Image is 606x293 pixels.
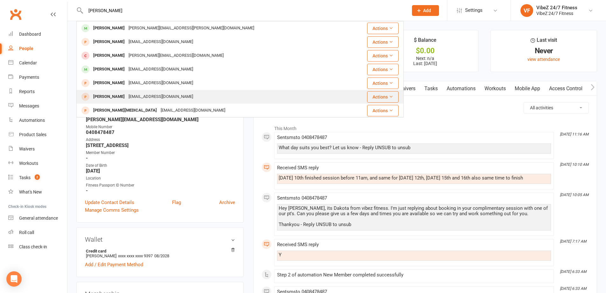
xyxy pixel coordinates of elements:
[465,3,483,18] span: Settings
[536,11,577,16] div: VibeZ 24/7 Fitness
[86,182,235,188] div: Fitness Passport ID Number
[8,113,67,128] a: Automations
[560,269,586,274] i: [DATE] 6:33 AM
[19,103,39,108] div: Messages
[367,64,399,75] button: Actions
[6,271,22,287] div: Open Intercom Messenger
[497,48,591,54] div: Never
[19,230,34,235] div: Roll call
[19,60,37,65] div: Calendar
[378,48,472,54] div: $0.00
[19,161,38,166] div: Workouts
[159,106,227,115] div: [EMAIL_ADDRESS][DOMAIN_NAME]
[19,118,45,123] div: Automations
[423,8,431,13] span: Add
[279,175,549,181] div: [DATE] 10th finished session before 11am, and same for [DATE] 12th, [DATE] 15th and 16th also sam...
[8,156,67,171] a: Workouts
[378,56,472,66] p: Next: n/a Last: [DATE]
[86,175,235,181] div: Location
[85,236,235,243] h3: Wallet
[367,77,399,89] button: Actions
[127,92,195,101] div: [EMAIL_ADDRESS][DOMAIN_NAME]
[367,23,399,34] button: Actions
[560,132,589,136] i: [DATE] 11:16 AM
[91,51,127,60] div: [PERSON_NAME]
[8,171,67,185] a: Tasks 2
[414,36,436,48] div: $ Balance
[91,24,127,33] div: [PERSON_NAME]
[86,249,232,253] strong: Credit card
[560,239,586,244] i: [DATE] 7:17 AM
[261,102,589,112] h3: Activity
[86,188,235,194] strong: -
[8,99,67,113] a: Messages
[367,105,399,116] button: Actions
[86,163,235,169] div: Date of Birth
[367,50,399,62] button: Actions
[154,253,169,258] span: 08/2028
[8,240,67,254] a: Class kiosk mode
[127,37,195,47] div: [EMAIL_ADDRESS][DOMAIN_NAME]
[19,89,35,94] div: Reports
[127,51,226,60] div: [PERSON_NAME][EMAIL_ADDRESS][DOMAIN_NAME]
[86,168,235,174] strong: [DATE]
[420,81,442,96] a: Tasks
[91,92,127,101] div: [PERSON_NAME]
[442,81,480,96] a: Automations
[127,24,256,33] div: [PERSON_NAME][EMAIL_ADDRESS][PERSON_NAME][DOMAIN_NAME]
[86,155,235,161] strong: -
[85,248,235,259] li: [PERSON_NAME]
[277,195,327,201] span: Sent sms to 0408478487
[19,189,42,194] div: What's New
[91,65,127,74] div: [PERSON_NAME]
[19,216,58,221] div: General attendance
[85,261,143,268] a: Add / Edit Payment Method
[8,211,67,225] a: General attendance kiosk mode
[19,46,33,51] div: People
[8,27,67,41] a: Dashboard
[527,57,560,62] a: view attendance
[8,128,67,142] a: Product Sales
[8,41,67,56] a: People
[520,4,533,17] div: VF
[19,75,39,80] div: Payments
[91,106,159,115] div: [PERSON_NAME][MEDICAL_DATA]
[277,165,551,171] div: Received SMS reply
[86,143,235,148] strong: [STREET_ADDRESS]
[19,132,46,137] div: Product Sales
[35,174,40,180] span: 2
[277,242,551,247] div: Received SMS reply
[8,142,67,156] a: Waivers
[19,244,47,249] div: Class check-in
[86,129,235,135] strong: 0408478487
[560,286,586,291] i: [DATE] 6:33 AM
[8,6,24,22] a: Clubworx
[393,81,420,96] a: Waivers
[86,117,235,122] strong: [PERSON_NAME][EMAIL_ADDRESS][DOMAIN_NAME]
[261,122,589,132] li: This Month
[127,65,195,74] div: [EMAIL_ADDRESS][DOMAIN_NAME]
[536,5,577,11] div: VibeZ 24/7 Fitness
[127,78,195,88] div: [EMAIL_ADDRESS][DOMAIN_NAME]
[86,137,235,143] div: Address
[560,162,589,167] i: [DATE] 10:10 AM
[8,185,67,199] a: What's New
[480,81,510,96] a: Workouts
[84,6,404,15] input: Search...
[19,32,41,37] div: Dashboard
[531,36,557,48] div: Last visit
[91,78,127,88] div: [PERSON_NAME]
[19,146,35,151] div: Waivers
[279,206,549,227] div: Hey [PERSON_NAME], its Dakota from vibez fitness. I'm just replying about booking in your complim...
[219,199,235,206] a: Archive
[279,252,549,258] div: Y
[85,206,139,214] a: Manage Comms Settings
[19,175,31,180] div: Tasks
[91,37,127,47] div: [PERSON_NAME]
[86,150,235,156] div: Member Number
[545,81,587,96] a: Access Control
[277,135,327,140] span: Sent sms to 0408478487
[85,199,134,206] a: Update Contact Details
[412,5,439,16] button: Add
[279,145,549,150] div: What day suits you best? Let us know - Reply UNSUB to unsub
